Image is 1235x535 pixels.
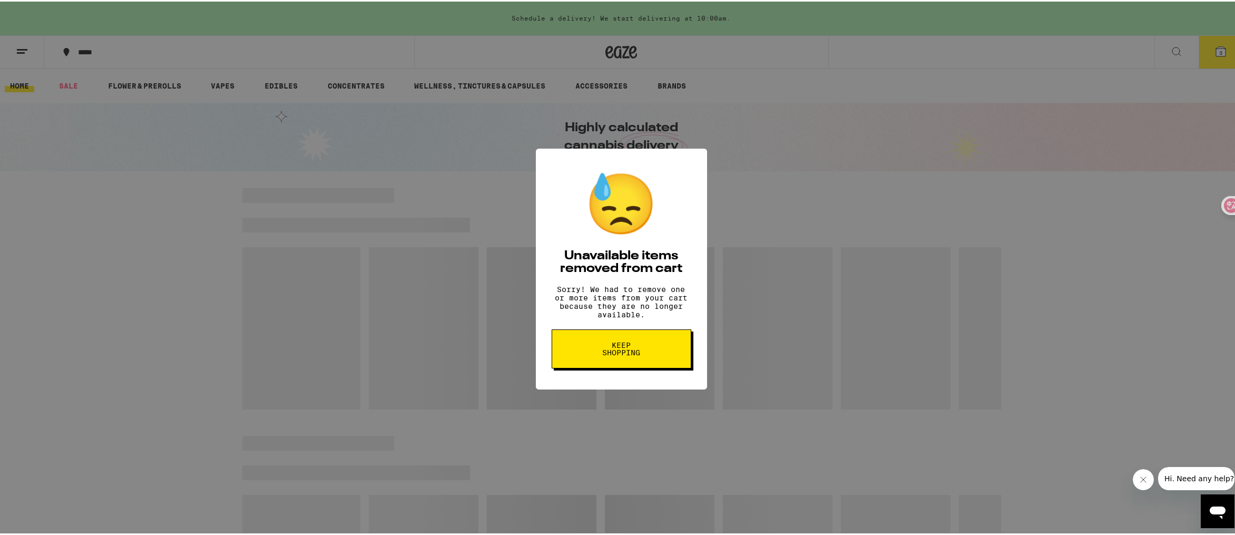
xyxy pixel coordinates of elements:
[552,284,691,317] p: Sorry! We had to remove one or more items from your cart because they are no longer available.
[552,248,691,274] h2: Unavailable items removed from cart
[552,328,691,367] button: Keep Shopping
[1158,465,1234,489] iframe: 来自公司的消息
[585,168,659,238] div: 😓
[1133,468,1154,489] iframe: 关闭消息
[594,340,649,355] span: Keep Shopping
[1201,493,1234,527] iframe: 启动消息传送窗口的按钮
